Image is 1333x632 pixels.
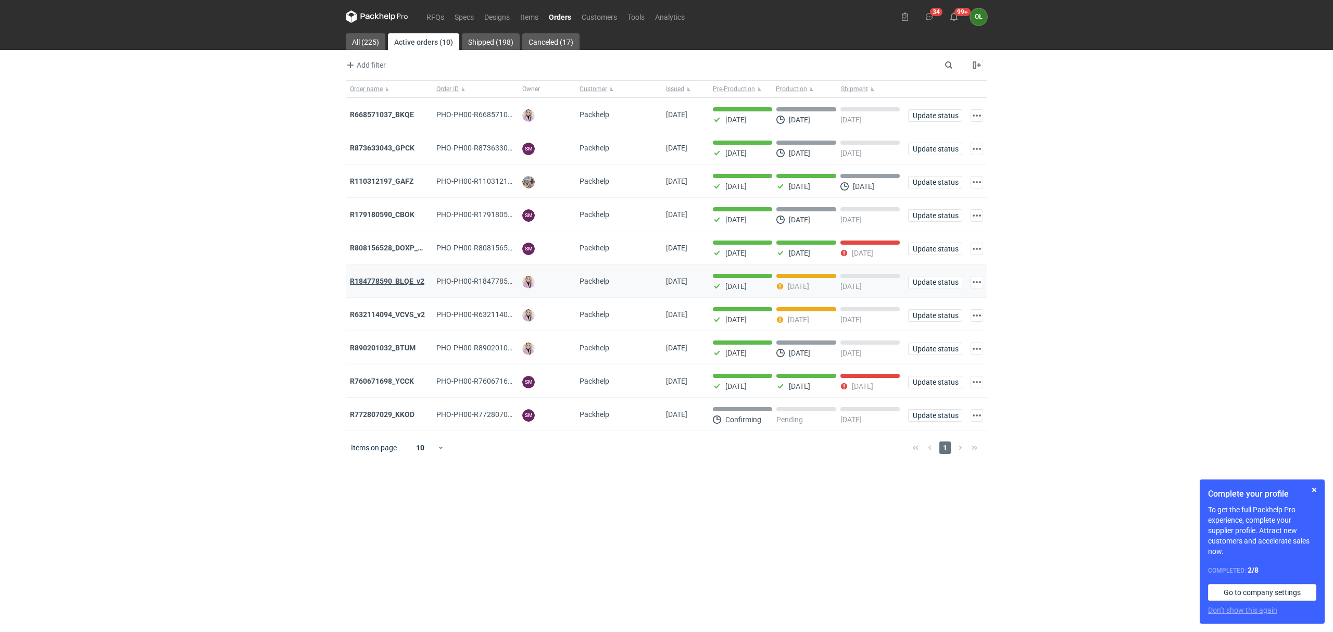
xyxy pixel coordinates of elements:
svg: Packhelp Pro [346,10,408,23]
span: 02/10/2025 [666,110,687,119]
button: Update status [908,276,962,288]
p: [DATE] [725,216,747,224]
figcaption: SM [522,143,535,155]
button: Update status [908,176,962,188]
span: 22/09/2025 [666,210,687,219]
span: PHO-PH00-R632114094_VCVS_V2 [436,310,549,319]
a: Orders [544,10,576,23]
button: Skip for now [1308,484,1321,496]
a: Analytics [650,10,690,23]
span: Packhelp [580,277,609,285]
span: Update status [913,179,958,186]
span: PHO-PH00-R110312197_GAFZ [436,177,537,185]
input: Search [942,59,976,71]
span: Owner [522,85,540,93]
span: Update status [913,378,958,386]
p: [DATE] [725,149,747,157]
p: [DATE] [725,249,747,257]
span: Customer [580,85,607,93]
div: 10 [404,440,437,455]
p: [DATE] [789,349,810,357]
button: Don’t show this again [1208,605,1277,615]
span: Update status [913,345,958,352]
p: [DATE] [789,216,810,224]
span: PHO-PH00-R873633043_GPCK [436,144,538,152]
figcaption: OŁ [970,8,987,26]
span: Update status [913,412,958,419]
p: [DATE] [840,216,862,224]
span: Order name [350,85,383,93]
p: [DATE] [852,249,873,257]
span: Order ID [436,85,459,93]
span: Packhelp [580,177,609,185]
button: Actions [971,343,983,355]
span: Pre-Production [713,85,755,93]
img: Klaudia Wiśniewska [522,343,535,355]
strong: R808156528_DOXP_QFAF_BZBP_ZUYK_WQLV_OKHN_JELH_EVFV_FTDR_ZOWV_CHID_YARY_QVFE_PQSG_HWQ [350,244,718,252]
a: R760671698_YCCK [350,377,414,385]
span: Packhelp [580,144,609,152]
p: To get the full Packhelp Pro experience, complete your supplier profile. Attract new customers an... [1208,504,1316,557]
img: Klaudia Wiśniewska [522,309,535,322]
a: Customers [576,10,622,23]
a: R890201032_BTUM [350,344,416,352]
button: Update status [908,309,962,322]
p: Pending [776,415,803,424]
a: Items [515,10,544,23]
span: Update status [913,245,958,252]
button: 99+ [946,8,962,25]
a: R179180590_CBOK [350,210,414,219]
button: Actions [971,309,983,322]
span: Production [776,85,807,93]
span: Packhelp [580,410,609,419]
a: Canceled (17) [522,33,580,50]
p: [DATE] [789,149,810,157]
button: Update status [908,376,962,388]
p: [DATE] [840,349,862,357]
p: [DATE] [840,282,862,290]
button: Actions [971,176,983,188]
span: Update status [913,279,958,286]
span: Packhelp [580,210,609,219]
button: Customer [575,81,662,97]
strong: R772807029_KKOD [350,410,414,419]
span: PHO-PH00-R760671698_YCCK [436,377,537,385]
p: [DATE] [840,149,862,157]
a: R873633043_GPCK [350,144,414,152]
p: [DATE] [725,349,747,357]
strong: R668571037_BKQE [350,110,414,119]
figcaption: SM [522,409,535,422]
a: Go to company settings [1208,584,1316,601]
button: Update status [908,143,962,155]
span: Add filter [344,59,386,71]
p: [DATE] [725,382,747,390]
span: Packhelp [580,110,609,119]
div: Completed: [1208,565,1316,576]
button: Actions [971,143,983,155]
button: Pre-Production [709,81,774,97]
span: 18/09/2025 [666,277,687,285]
span: Packhelp [580,344,609,352]
p: [DATE] [789,116,810,124]
button: Issued [662,81,709,97]
p: [DATE] [788,282,809,290]
p: [DATE] [852,382,873,390]
button: Order name [346,81,432,97]
button: Update status [908,209,962,222]
strong: R110312197_GAFZ [350,177,414,185]
img: Michał Palasek [522,176,535,188]
a: Specs [449,10,479,23]
a: Shipped (198) [462,33,520,50]
span: 19/09/2025 [666,244,687,252]
span: PHO-PH00-R772807029_KKOD [436,410,538,419]
button: Actions [971,409,983,422]
strong: R184778590_BLQE_v2 [350,277,424,285]
span: Update status [913,145,958,153]
figcaption: SM [522,243,535,255]
span: 27/05/2024 [666,410,687,419]
button: Update status [908,243,962,255]
a: Tools [622,10,650,23]
strong: R632114094_VCVS_v2 [350,310,425,319]
span: 18/09/2025 [666,310,687,319]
